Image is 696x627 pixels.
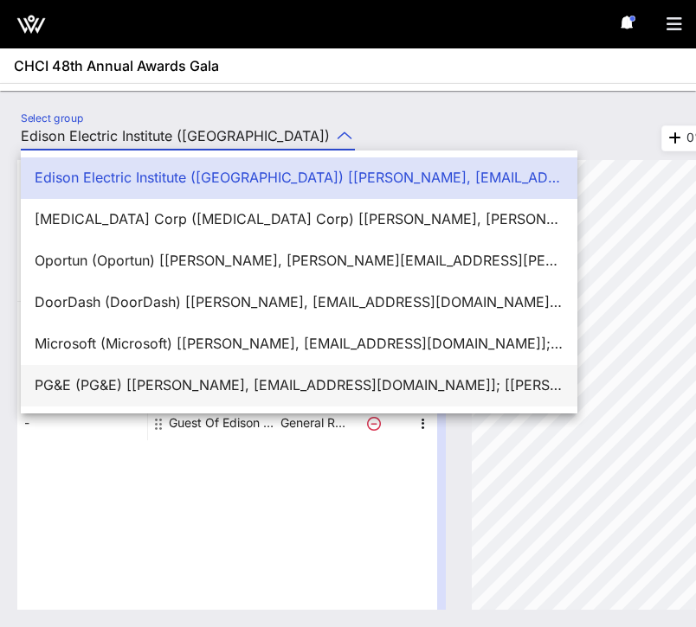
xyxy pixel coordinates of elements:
div: 319 • 3 [17,371,147,406]
label: Select group [21,112,83,125]
span: CHCI 48th Annual Awards Gala [14,55,219,76]
div: 319 • 1 [17,302,147,336]
div: [MEDICAL_DATA] Corp ([MEDICAL_DATA] Corp) [[PERSON_NAME], [PERSON_NAME][EMAIL_ADDRESS][PERSON_NAM... [35,211,564,227]
div: Edison Electric Institute ([GEOGRAPHIC_DATA]) [[PERSON_NAME], [EMAIL_ADDRESS][DOMAIN_NAME]]; [[PE... [35,170,564,186]
div: PG&E (PG&E) [[PERSON_NAME], [EMAIL_ADDRESS][DOMAIN_NAME]]; [[PERSON_NAME], [PERSON_NAME][EMAIL_AD... [35,377,564,393]
div: Microsoft (Microsoft) [[PERSON_NAME], [EMAIL_ADDRESS][DOMAIN_NAME]]; [[PERSON_NAME], [EMAIL_ADDRE... [35,336,564,352]
div: 319 • 2 [17,336,147,371]
div: DoorDash (DoorDash) [[PERSON_NAME], [EMAIL_ADDRESS][DOMAIN_NAME]]; [[PERSON_NAME], [PERSON_NAME][... [35,294,564,310]
div: Guest Of Edison Electric Institute [169,406,278,440]
div: Oportun (Oportun) [[PERSON_NAME], [PERSON_NAME][EMAIL_ADDRESS][PERSON_NAME][DOMAIN_NAME]]; [[PERS... [35,253,564,269]
p: General R… [278,406,347,440]
div: - [17,406,147,440]
span: Table, Seat [17,277,147,294]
